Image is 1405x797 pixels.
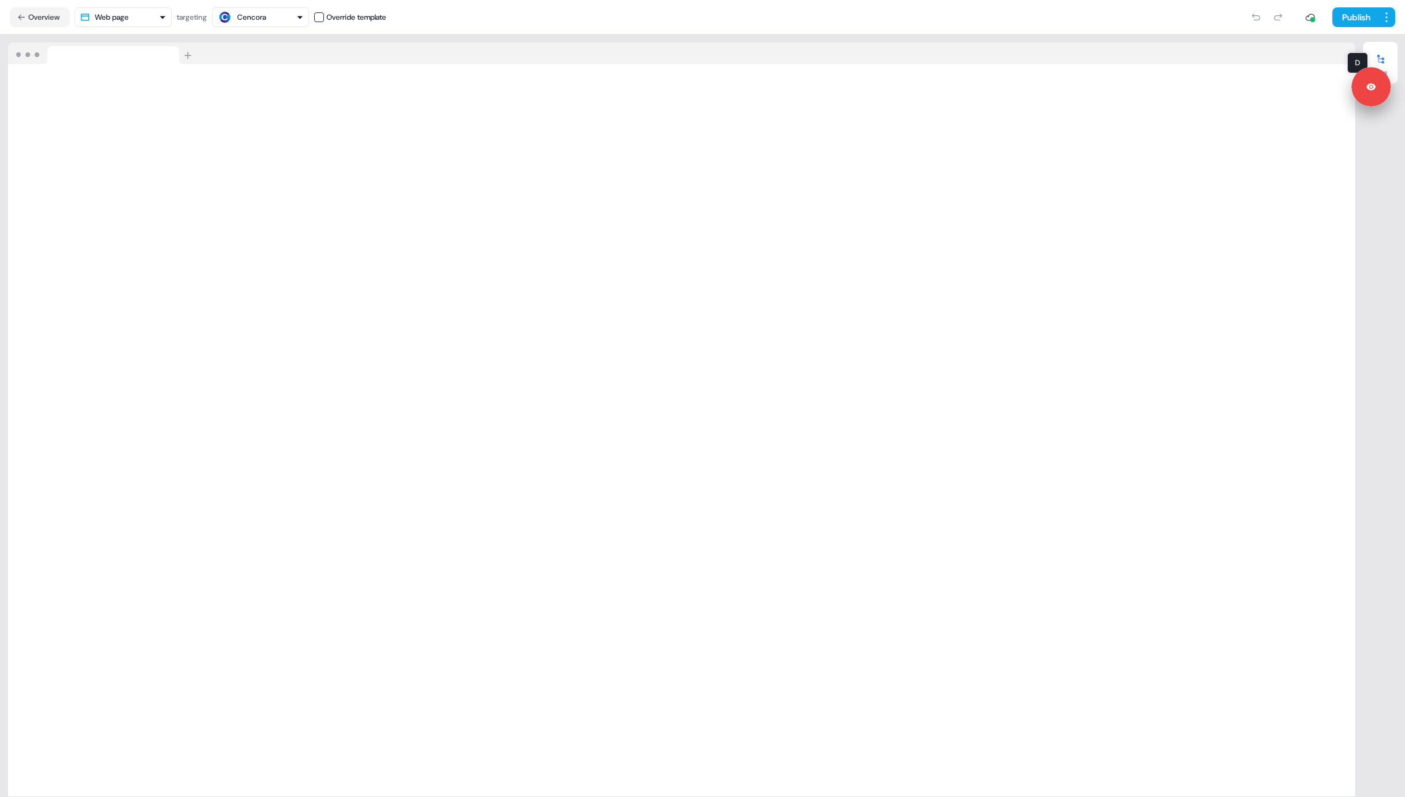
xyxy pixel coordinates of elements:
[212,7,309,27] button: Cencora
[1332,7,1378,27] button: Publish
[1363,49,1398,76] button: Edits
[177,11,207,23] div: targeting
[1347,52,1368,73] div: D
[237,11,266,23] div: Cencora
[326,11,386,23] div: Override template
[10,7,70,27] button: Overview
[8,42,197,65] img: Browser topbar
[95,11,129,23] div: Web page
